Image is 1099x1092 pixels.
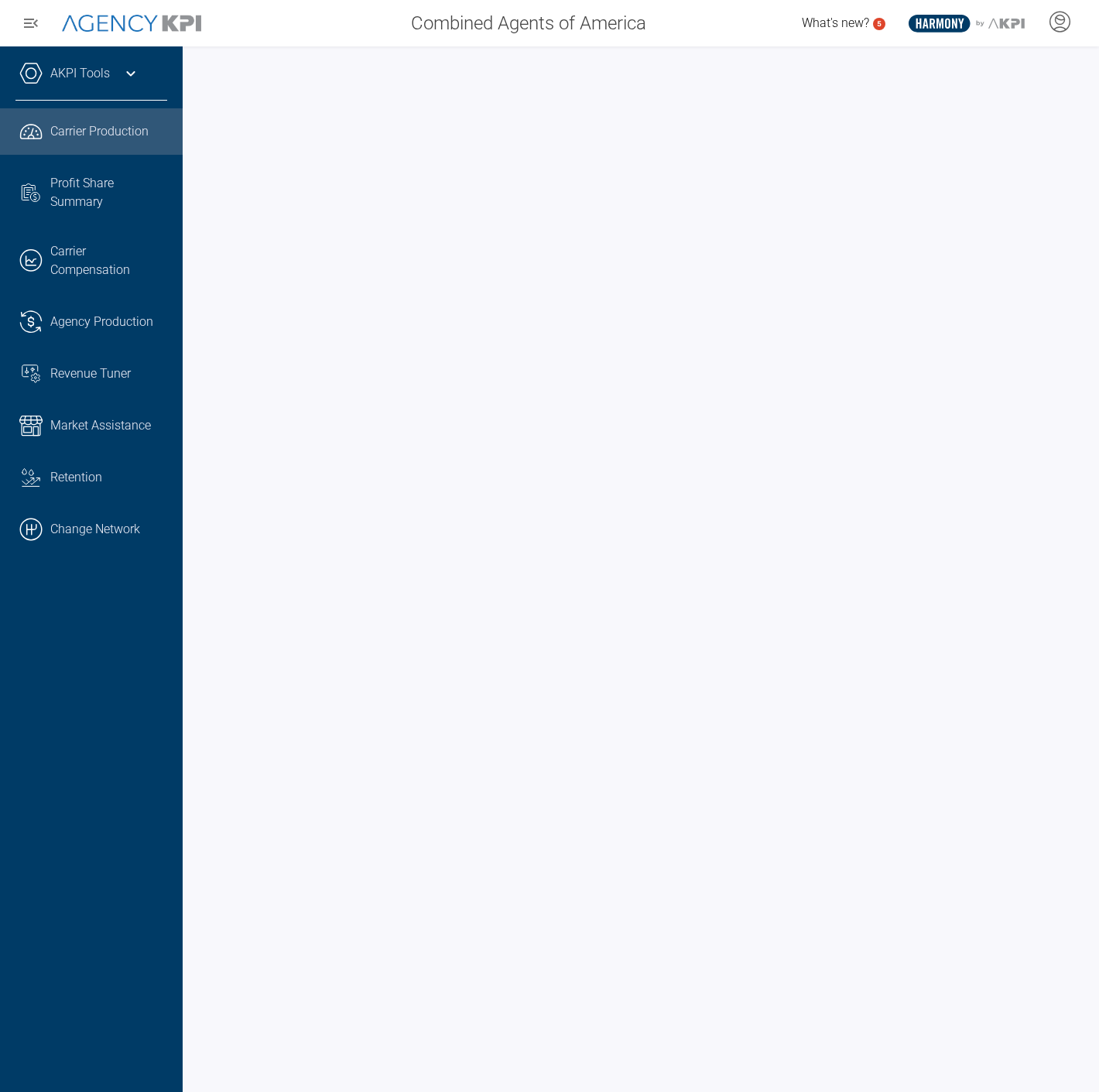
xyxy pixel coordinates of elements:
[50,365,131,383] span: Revenue Tuner
[873,18,885,30] a: 5
[50,64,110,83] a: AKPI Tools
[411,9,646,37] span: Combined Agents of America
[50,416,151,435] span: Market Assistance
[62,15,201,33] img: AgencyKPI
[50,313,153,331] span: Agency Production
[50,468,167,487] div: Retention
[802,15,869,30] span: What's new?
[50,242,167,279] span: Carrier Compensation
[877,19,882,28] text: 5
[50,174,168,211] span: Profit Share Summary
[50,122,149,141] span: Carrier Production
